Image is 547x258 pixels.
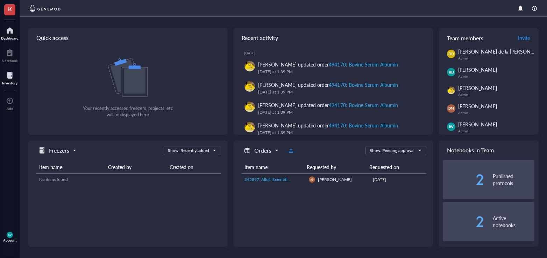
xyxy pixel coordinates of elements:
th: Item name [242,161,304,174]
div: [DATE] [244,51,427,55]
th: Requested on [367,161,421,174]
th: Created on [167,161,221,174]
h5: Freezers [49,146,69,155]
span: KV [8,233,12,236]
img: da48f3c6-a43e-4a2d-aade-5eac0d93827f.jpeg [244,122,255,132]
span: [PERSON_NAME] [318,176,352,182]
div: Team members [439,28,539,48]
div: Show: Recently added [168,147,209,154]
img: genemod-logo [28,4,62,13]
span: RD [448,69,454,75]
a: Notebook [2,47,18,63]
div: Admin [458,92,534,97]
div: Show: Pending approval [370,147,414,154]
a: Dashboard [1,25,19,40]
a: [PERSON_NAME] updated order494170: Bovine Serum Albumin[DATE] at 1:39 PM [239,78,427,98]
div: Admin [458,129,534,133]
div: Dashboard [1,36,19,40]
div: Account [3,238,17,242]
div: Notebooks in Team [439,140,539,160]
div: 494170: Bovine Serum Albumin [329,102,398,109]
img: da48f3c6-a43e-4a2d-aade-5eac0d93827f.jpeg [244,61,255,71]
button: Invite [518,32,530,43]
span: [PERSON_NAME] [458,103,497,110]
a: [PERSON_NAME] updated order494170: Bovine Serum Albumin[DATE] at 1:39 PM [239,119,427,139]
img: da48f3c6-a43e-4a2d-aade-5eac0d93827f.jpeg [447,86,455,94]
div: [PERSON_NAME] updated order [258,61,398,68]
h5: Orders [254,146,271,155]
div: No items found [39,176,218,183]
span: [PERSON_NAME] [458,66,497,73]
div: Admin [458,111,534,115]
div: Recent activity [233,28,433,48]
span: K [8,5,12,13]
div: 494170: Bovine Serum Albumin [329,122,398,129]
span: AP [310,178,314,181]
span: [PERSON_NAME] [458,121,497,128]
div: Admin [458,56,546,60]
div: [DATE] [373,176,424,183]
a: 345897: Alkali Scientific™ 2" Cardboard Freezer Boxes with Drain Holes - Water and Ice Resistant ... [244,176,303,183]
div: [PERSON_NAME] updated order [258,101,398,109]
th: Requested by [304,161,366,174]
div: Published protocols [493,173,534,187]
div: 2 [443,216,484,227]
div: Quick access [28,28,228,48]
a: [PERSON_NAME] updated order494170: Bovine Serum Albumin[DATE] at 1:39 PM [239,58,427,78]
div: [DATE] at 1:39 PM [258,68,422,75]
div: Add [7,106,13,111]
div: Inventory [2,81,17,85]
div: [PERSON_NAME] updated order [258,81,398,89]
div: [DATE] at 1:39 PM [258,109,422,116]
span: JW [448,124,454,130]
div: 494170: Bovine Serum Albumin [329,81,398,88]
div: [PERSON_NAME] updated order [258,121,398,129]
div: Notebook [2,58,18,63]
div: Admin [458,74,534,78]
div: 494170: Bovine Serum Albumin [329,61,398,68]
a: [PERSON_NAME] updated order494170: Bovine Serum Albumin[DATE] at 1:39 PM [239,98,427,119]
img: Q0SmxOlbQPPVRWRn++WxbfQX1uCo6rl5FXIAAAAASUVORK5CYII= [108,58,148,97]
div: 2 [443,174,484,185]
span: Invite [518,34,530,41]
div: Active notebooks [493,215,534,229]
th: Item name [36,161,105,174]
a: Inventory [2,70,17,85]
div: [DATE] at 1:39 PM [258,89,422,96]
img: da48f3c6-a43e-4a2d-aade-5eac0d93827f.jpeg [244,102,255,112]
div: Your recently accessed freezers, projects, etc will be displayed here [83,105,173,118]
img: da48f3c6-a43e-4a2d-aade-5eac0d93827f.jpeg [244,81,255,92]
span: 345897: Alkali Scientific™ 2" Cardboard Freezer Boxes with Drain Holes - Water and Ice Resistant ... [244,176,471,182]
span: [PERSON_NAME] [458,84,497,91]
span: DM [448,106,454,111]
th: Created by [105,161,167,174]
span: DD [448,51,454,57]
